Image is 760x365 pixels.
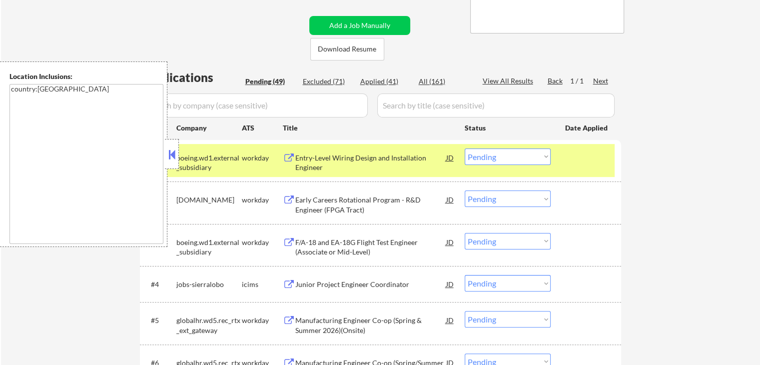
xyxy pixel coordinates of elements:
[445,275,455,293] div: JD
[377,93,615,117] input: Search by title (case sensitive)
[303,76,353,86] div: Excluded (71)
[176,279,242,289] div: jobs-sierralobo
[295,195,446,214] div: Early Careers Rotational Program - R&D Engineer (FPGA Tract)
[143,93,368,117] input: Search by company (case sensitive)
[151,315,168,325] div: #5
[295,153,446,172] div: Entry-Level Wiring Design and Installation Engineer
[309,16,410,35] button: Add a Job Manually
[242,237,283,247] div: workday
[419,76,469,86] div: All (161)
[176,123,242,133] div: Company
[310,38,384,60] button: Download Resume
[283,123,455,133] div: Title
[483,76,536,86] div: View All Results
[176,195,242,205] div: [DOMAIN_NAME]
[593,76,609,86] div: Next
[242,123,283,133] div: ATS
[242,279,283,289] div: icims
[295,237,446,257] div: F/A-18 and EA-18G Flight Test Engineer (Associate or Mid-Level)
[143,71,242,83] div: Applications
[465,118,551,136] div: Status
[548,76,564,86] div: Back
[151,279,168,289] div: #4
[9,71,163,81] div: Location Inclusions:
[295,315,446,335] div: Manufacturing Engineer Co-op (Spring & Summer 2026)(Onsite)
[176,153,242,172] div: boeing.wd1.external_subsidiary
[242,153,283,163] div: workday
[176,237,242,257] div: boeing.wd1.external_subsidiary
[176,315,242,335] div: globalhr.wd5.rec_rtx_ext_gateway
[245,76,295,86] div: Pending (49)
[360,76,410,86] div: Applied (41)
[565,123,609,133] div: Date Applied
[295,279,446,289] div: Junior Project Engineer Coordinator
[242,195,283,205] div: workday
[445,233,455,251] div: JD
[445,148,455,166] div: JD
[445,311,455,329] div: JD
[445,190,455,208] div: JD
[570,76,593,86] div: 1 / 1
[242,315,283,325] div: workday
